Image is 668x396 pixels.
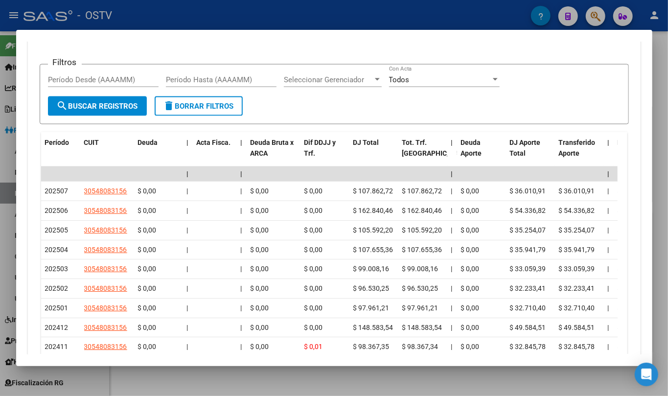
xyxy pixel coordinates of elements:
span: $ 0,00 [304,284,323,292]
span: $ 0,00 [461,265,480,273]
span: $ 96.530,25 [402,284,438,292]
span: $ 33.059,39 [559,265,595,273]
span: 202505 [45,226,69,234]
span: Todos [389,75,410,84]
span: $ 36.010,91 [510,187,546,195]
span: $ 32.233,41 [510,284,546,292]
span: $ 0,00 [138,265,157,273]
span: $ 148.583,54 [402,324,442,331]
span: $ 0,00 [304,246,323,254]
span: $ 0,00 [251,284,269,292]
span: $ 0,00 [461,207,480,214]
span: 202506 [45,207,69,214]
span: $ 0,00 [251,226,269,234]
span: $ 32.710,40 [510,304,546,312]
span: | [608,207,609,214]
span: | [451,246,453,254]
span: | [187,170,189,178]
span: $ 0,00 [304,226,323,234]
span: 202507 [45,187,69,195]
span: $ 0,00 [251,207,269,214]
span: $ 54.336,82 [559,207,595,214]
span: $ 49.584,51 [559,324,595,331]
span: $ 36.010,91 [559,187,595,195]
span: | [187,246,188,254]
span: $ 0,00 [138,187,157,195]
span: | [187,207,188,214]
span: $ 99.008,16 [353,265,390,273]
datatable-header-cell: Acta Fisca. [193,132,237,175]
span: 30548083156 [84,246,127,254]
span: $ 0,00 [251,187,269,195]
span: | [187,226,188,234]
span: Seleccionar Gerenciador [284,75,373,84]
span: | [187,284,188,292]
span: $ 148.583,54 [353,324,393,331]
span: | [241,187,242,195]
span: 30548083156 [84,324,127,331]
datatable-header-cell: Transferido Aporte [555,132,604,175]
img: tab_domain_overview_orange.svg [41,57,48,65]
datatable-header-cell: Deuda Bruta x ARCA [247,132,300,175]
span: $ 0,00 [251,343,269,350]
span: $ 0,00 [461,226,480,234]
span: | [608,246,609,254]
span: | [451,284,453,292]
span: $ 35.941,79 [510,246,546,254]
button: Borrar Filtros [155,96,243,116]
span: 202502 [45,284,69,292]
datatable-header-cell: CUIT [80,132,134,175]
span: | [451,170,453,178]
span: | [451,265,453,273]
span: 202504 [45,246,69,254]
span: $ 54.336,82 [510,207,546,214]
span: 30548083156 [84,343,127,350]
span: $ 32.845,78 [559,343,595,350]
span: | [451,139,453,146]
span: $ 0,00 [304,304,323,312]
span: $ 0,00 [461,187,480,195]
span: $ 97.961,21 [402,304,438,312]
span: $ 0,00 [138,343,157,350]
span: $ 107.655,36 [353,246,393,254]
span: 202412 [45,324,69,331]
span: | [187,265,188,273]
datatable-header-cell: DJ Aporte Total [506,132,555,175]
span: | [451,187,453,195]
datatable-header-cell: | [447,132,457,175]
h3: Filtros [48,57,82,68]
span: | [451,343,453,350]
div: v 4.0.25 [27,16,48,23]
span: | [187,187,188,195]
span: | [451,207,453,214]
span: $ 0,00 [461,324,480,331]
span: | [608,304,609,312]
span: $ 49.584,51 [510,324,546,331]
span: | [241,170,243,178]
span: DJ Total [353,139,379,146]
span: 30548083156 [84,265,127,273]
datatable-header-cell: Dif DDJJ y Trf. [300,132,349,175]
span: 30548083156 [84,304,127,312]
span: $ 162.840,46 [353,207,393,214]
span: 202503 [45,265,69,273]
datatable-header-cell: DJ Total [349,132,398,175]
span: | [241,226,242,234]
span: Período [45,139,69,146]
span: $ 0,00 [138,304,157,312]
span: | [608,187,609,195]
span: $ 105.592,20 [402,226,442,234]
div: Dominio: [DOMAIN_NAME] [25,25,110,33]
datatable-header-cell: | [604,132,614,175]
span: 30548083156 [84,284,127,292]
span: $ 96.530,25 [353,284,390,292]
span: | [241,324,242,331]
span: $ 32.845,78 [510,343,546,350]
span: $ 0,00 [304,324,323,331]
div: Dominio [51,58,75,64]
span: | [608,343,609,350]
div: Palabras clave [115,58,156,64]
span: 30548083156 [84,207,127,214]
span: $ 35.254,07 [510,226,546,234]
img: logo_orange.svg [16,16,23,23]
